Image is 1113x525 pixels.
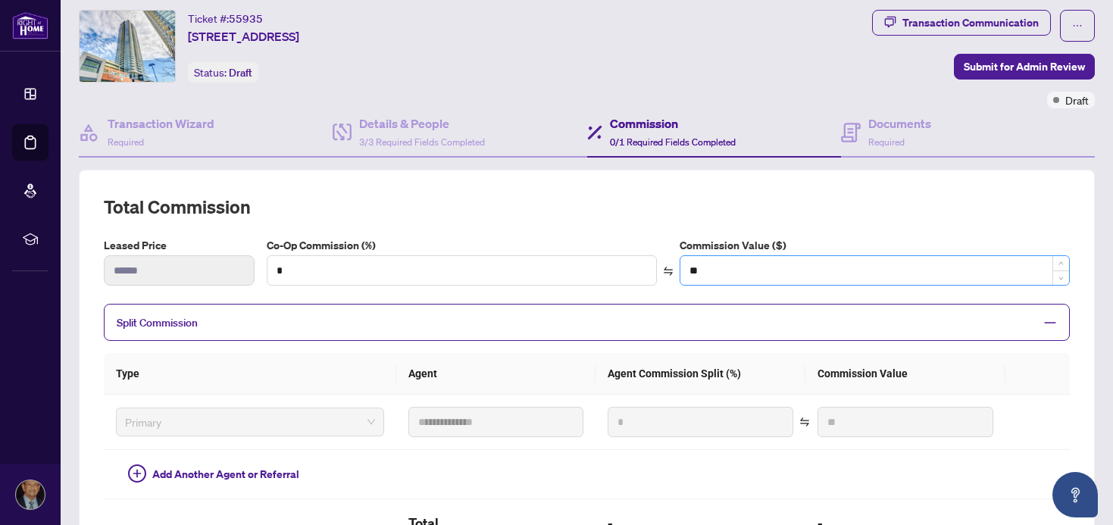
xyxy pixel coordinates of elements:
[229,12,263,26] span: 55935
[152,466,299,483] span: Add Another Agent or Referral
[805,353,1005,395] th: Commission Value
[610,136,736,148] span: 0/1 Required Fields Completed
[125,411,375,433] span: Primary
[396,353,596,395] th: Agent
[12,11,48,39] img: logo
[868,114,931,133] h4: Documents
[1058,261,1064,266] span: up
[1052,472,1098,517] button: Open asap
[1065,92,1089,108] span: Draft
[1072,20,1083,31] span: ellipsis
[1052,270,1069,285] span: Decrease Value
[229,66,252,80] span: Draft
[104,237,255,254] label: Leased Price
[128,464,146,483] span: plus-circle
[1052,256,1069,270] span: Increase Value
[680,237,1070,254] label: Commission Value ($)
[116,462,311,486] button: Add Another Agent or Referral
[117,316,198,330] span: Split Commission
[799,417,810,427] span: swap
[872,10,1051,36] button: Transaction Communication
[359,136,485,148] span: 3/3 Required Fields Completed
[80,11,175,82] img: IMG-W12372691_1.jpg
[868,136,905,148] span: Required
[104,353,396,395] th: Type
[964,55,1085,79] span: Submit for Admin Review
[16,480,45,509] img: Profile Icon
[1058,276,1064,281] span: down
[359,114,485,133] h4: Details & People
[902,11,1039,35] div: Transaction Communication
[663,266,674,277] span: swap
[1043,316,1057,330] span: minus
[104,304,1070,341] div: Split Commission
[108,136,144,148] span: Required
[104,195,1070,219] h2: Total Commission
[596,353,805,395] th: Agent Commission Split (%)
[954,54,1095,80] button: Submit for Admin Review
[188,62,258,83] div: Status:
[188,27,299,45] span: [STREET_ADDRESS]
[267,237,657,254] label: Co-Op Commission (%)
[108,114,214,133] h4: Transaction Wizard
[610,114,736,133] h4: Commission
[188,10,263,27] div: Ticket #:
